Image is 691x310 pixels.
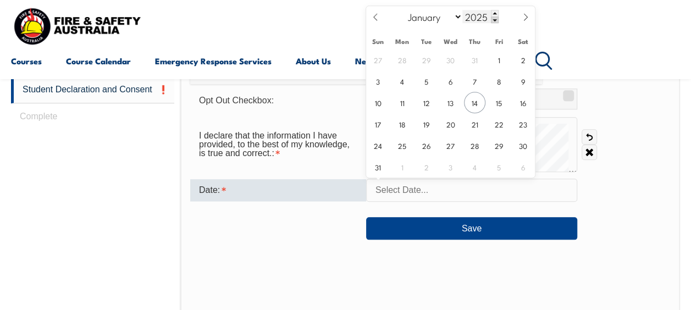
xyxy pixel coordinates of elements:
[582,145,597,160] a: Clear
[66,48,131,74] a: Course Calendar
[367,70,389,92] span: August 3, 2025
[416,113,437,135] span: August 19, 2025
[464,70,485,92] span: August 7, 2025
[391,156,413,178] span: September 1, 2025
[440,156,461,178] span: September 3, 2025
[391,135,413,156] span: August 25, 2025
[190,179,366,201] div: Date is required.
[391,113,413,135] span: August 18, 2025
[440,49,461,70] span: July 30, 2025
[488,135,510,156] span: August 29, 2025
[488,92,510,113] span: August 15, 2025
[391,92,413,113] span: August 11, 2025
[366,217,577,239] button: Save
[367,92,389,113] span: August 10, 2025
[11,48,42,74] a: Courses
[391,49,413,70] span: July 28, 2025
[582,129,597,145] a: Undo
[464,135,485,156] span: August 28, 2025
[155,48,272,74] a: Emergency Response Services
[488,113,510,135] span: August 22, 2025
[464,49,485,70] span: July 31, 2025
[355,48,377,74] a: News
[512,70,534,92] span: August 9, 2025
[366,38,390,45] span: Sun
[390,38,414,45] span: Mon
[464,156,485,178] span: September 4, 2025
[464,113,485,135] span: August 21, 2025
[416,49,437,70] span: July 29, 2025
[391,70,413,92] span: August 4, 2025
[512,156,534,178] span: September 6, 2025
[440,135,461,156] span: August 27, 2025
[366,179,577,202] input: Select Date...
[463,38,487,45] span: Thu
[367,156,389,178] span: August 31, 2025
[367,113,389,135] span: August 17, 2025
[296,48,331,74] a: About Us
[440,113,461,135] span: August 20, 2025
[402,9,462,24] select: Month
[440,92,461,113] span: August 13, 2025
[487,38,511,45] span: Fri
[11,76,174,103] a: Student Declaration and Consent
[488,156,510,178] span: September 5, 2025
[416,156,437,178] span: September 2, 2025
[488,70,510,92] span: August 8, 2025
[462,10,499,23] input: Year
[512,49,534,70] span: August 2, 2025
[512,135,534,156] span: August 30, 2025
[464,92,485,113] span: August 14, 2025
[512,113,534,135] span: August 23, 2025
[416,92,437,113] span: August 12, 2025
[416,135,437,156] span: August 26, 2025
[414,38,439,45] span: Tue
[488,49,510,70] span: August 1, 2025
[511,38,535,45] span: Sat
[512,92,534,113] span: August 16, 2025
[190,125,366,164] div: I declare that the information I have provided, to the best of my knowledge, is true and correct....
[440,70,461,92] span: August 6, 2025
[199,96,274,105] span: Opt Out Checkbox:
[416,70,437,92] span: August 5, 2025
[439,38,463,45] span: Wed
[367,49,389,70] span: July 27, 2025
[367,135,389,156] span: August 24, 2025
